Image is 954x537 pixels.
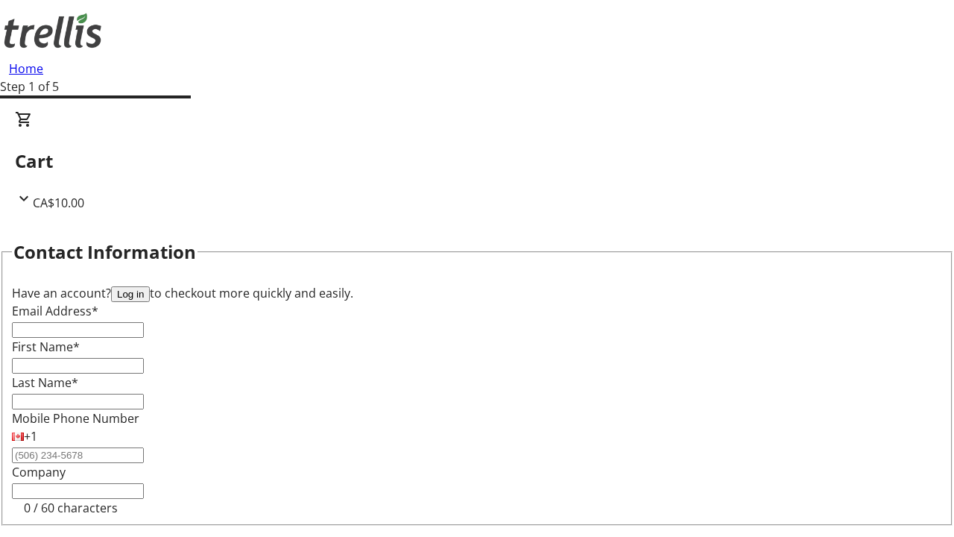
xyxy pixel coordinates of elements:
label: Company [12,464,66,480]
input: (506) 234-5678 [12,447,144,463]
div: Have an account? to checkout more quickly and easily. [12,284,942,302]
h2: Cart [15,148,939,175]
button: Log in [111,286,150,302]
tr-character-limit: 0 / 60 characters [24,500,118,516]
label: Mobile Phone Number [12,410,139,427]
div: CartCA$10.00 [15,110,939,212]
label: Last Name* [12,374,78,391]
span: CA$10.00 [33,195,84,211]
label: First Name* [12,339,80,355]
h2: Contact Information [13,239,196,266]
label: Email Address* [12,303,98,319]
